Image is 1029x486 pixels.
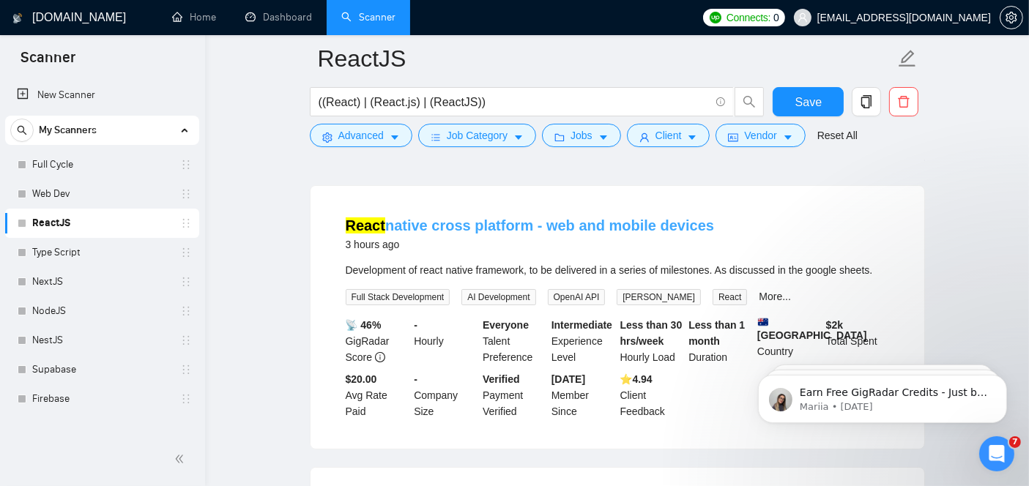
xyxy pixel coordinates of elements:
b: - [414,319,417,331]
span: 0 [773,10,779,26]
div: Country [754,317,823,365]
span: Full Stack Development [346,289,450,305]
div: Payment Verified [480,371,549,419]
span: setting [322,132,333,143]
a: Reactnative cross platform - web and mobile devices [346,217,715,233]
div: Avg Rate Paid [343,371,412,419]
img: logo [12,7,23,30]
button: setting [1000,6,1023,29]
a: ReactJS [32,209,171,238]
div: Client Feedback [617,371,686,419]
button: idcardVendorcaret-down [716,124,805,147]
a: homeHome [172,11,216,23]
div: Total Spent [823,317,892,365]
a: setting [1000,12,1023,23]
b: - [414,373,417,385]
button: search [735,87,764,116]
img: upwork-logo.png [710,12,721,23]
iframe: Intercom notifications message [736,344,1029,446]
span: user [798,12,808,23]
span: idcard [728,132,738,143]
span: caret-down [513,132,524,143]
div: Hourly Load [617,317,686,365]
b: Less than 1 month [688,319,745,347]
b: 📡 46% [346,319,382,331]
span: info-circle [375,352,385,362]
button: barsJob Categorycaret-down [418,124,536,147]
button: Save [773,87,844,116]
span: bars [431,132,441,143]
button: copy [852,87,881,116]
a: searchScanner [341,11,395,23]
a: NextJS [32,267,171,296]
button: delete [889,87,918,116]
span: caret-down [598,132,609,143]
span: Connects: [727,10,770,26]
a: Supabase [32,355,171,384]
li: My Scanners [5,116,199,414]
span: caret-down [390,132,400,143]
mark: React [346,217,385,233]
span: copy [852,95,880,108]
div: 3 hours ago [346,236,715,253]
div: Member Since [549,371,617,419]
a: New Scanner [17,81,187,110]
div: Development of react native framework, to be delivered in a series of milestones. As discussed in... [346,262,889,278]
span: setting [1000,12,1022,23]
span: Scanner [9,47,87,78]
span: holder [180,393,192,405]
span: holder [180,159,192,171]
span: Client [655,127,682,143]
span: holder [180,364,192,375]
span: Vendor [744,127,776,143]
span: Job Category [447,127,508,143]
div: Duration [686,317,754,365]
span: AI Development [461,289,535,305]
b: Verified [483,373,520,385]
b: [DATE] [551,373,585,385]
span: OpenAI API [548,289,606,305]
span: 7 [1009,436,1021,448]
li: New Scanner [5,81,199,110]
span: delete [890,95,918,108]
span: Save [795,93,822,111]
a: More... [759,291,791,302]
span: search [735,95,763,108]
b: Less than 30 hrs/week [620,319,683,347]
span: holder [180,217,192,229]
img: 🇦🇺 [758,317,768,327]
button: search [10,119,34,142]
span: double-left [174,452,189,466]
span: [PERSON_NAME] [617,289,701,305]
b: Everyone [483,319,529,331]
a: Firebase [32,384,171,414]
div: Talent Preference [480,317,549,365]
input: Search Freelance Jobs... [319,93,710,111]
span: caret-down [783,132,793,143]
span: React [713,289,747,305]
button: folderJobscaret-down [542,124,621,147]
span: user [639,132,650,143]
b: ⭐️ 4.94 [620,373,653,385]
span: edit [898,49,917,68]
b: [GEOGRAPHIC_DATA] [757,317,867,341]
div: GigRadar Score [343,317,412,365]
span: holder [180,334,192,346]
span: holder [180,305,192,317]
b: Intermediate [551,319,612,331]
span: My Scanners [39,116,97,145]
a: NodeJS [32,296,171,326]
iframe: Intercom live chat [979,436,1014,471]
a: dashboardDashboard [245,11,312,23]
a: Web Dev [32,179,171,209]
b: $20.00 [346,373,377,385]
span: search [11,125,33,135]
span: holder [180,276,192,288]
a: Full Cycle [32,150,171,179]
span: folder [554,132,565,143]
span: Advanced [338,127,384,143]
